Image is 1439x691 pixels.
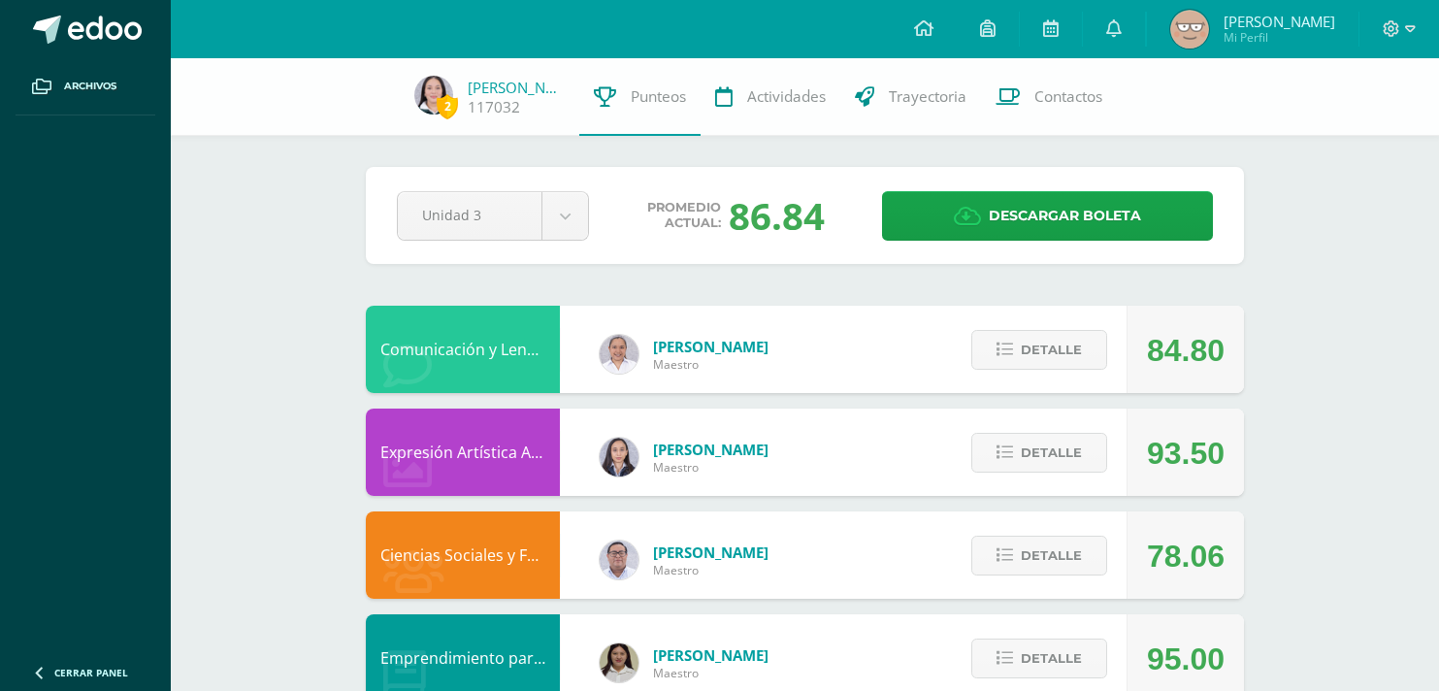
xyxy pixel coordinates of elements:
[1021,538,1082,574] span: Detalle
[1147,307,1225,394] div: 84.80
[840,58,981,136] a: Trayectoria
[653,543,769,562] span: [PERSON_NAME]
[747,86,826,107] span: Actividades
[653,562,769,578] span: Maestro
[366,306,560,393] div: Comunicación y Lenguaje, Inglés
[971,639,1107,678] button: Detalle
[971,433,1107,473] button: Detalle
[16,58,155,115] a: Archivos
[981,58,1117,136] a: Contactos
[1147,512,1225,600] div: 78.06
[1021,641,1082,676] span: Detalle
[1224,29,1335,46] span: Mi Perfil
[437,94,458,118] span: 2
[1224,12,1335,31] span: [PERSON_NAME]
[366,511,560,599] div: Ciencias Sociales y Formación Ciudadana
[1034,86,1102,107] span: Contactos
[1021,332,1082,368] span: Detalle
[600,643,638,682] img: 7b13906345788fecd41e6b3029541beb.png
[600,541,638,579] img: 5778bd7e28cf89dedf9ffa8080fc1cd8.png
[971,330,1107,370] button: Detalle
[422,192,517,238] span: Unidad 3
[579,58,701,136] a: Punteos
[647,200,721,231] span: Promedio actual:
[468,97,520,117] a: 117032
[600,438,638,477] img: 35694fb3d471466e11a043d39e0d13e5.png
[882,191,1213,241] a: Descargar boleta
[653,337,769,356] span: [PERSON_NAME]
[729,190,825,241] div: 86.84
[414,76,453,115] img: 4785388b1e17741ed9c417037a631fa5.png
[989,192,1141,240] span: Descargar boleta
[54,666,128,679] span: Cerrar panel
[631,86,686,107] span: Punteos
[971,536,1107,576] button: Detalle
[889,86,966,107] span: Trayectoria
[653,440,769,459] span: [PERSON_NAME]
[653,665,769,681] span: Maestro
[1147,410,1225,497] div: 93.50
[701,58,840,136] a: Actividades
[600,335,638,374] img: 04fbc0eeb5f5f8cf55eb7ff53337e28b.png
[64,79,116,94] span: Archivos
[1170,10,1209,49] img: cc3a47114ec549f5acc0a5e2bcb9fd2f.png
[1021,435,1082,471] span: Detalle
[398,192,588,240] a: Unidad 3
[366,409,560,496] div: Expresión Artística ARTES PLÁSTICAS
[653,645,769,665] span: [PERSON_NAME]
[468,78,565,97] a: [PERSON_NAME]
[653,356,769,373] span: Maestro
[653,459,769,476] span: Maestro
